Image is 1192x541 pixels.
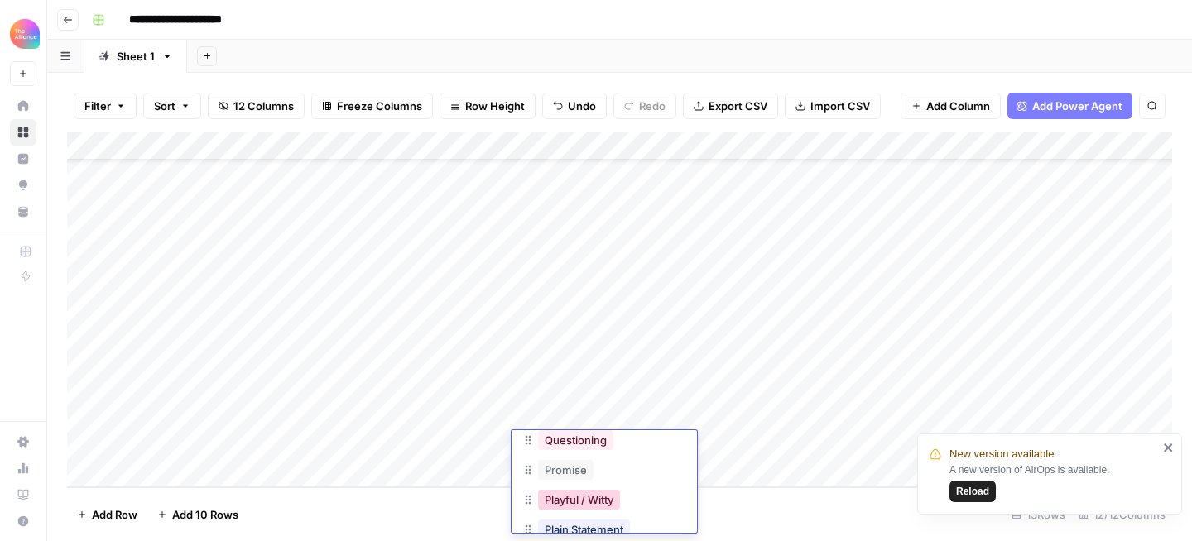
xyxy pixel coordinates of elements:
[1163,441,1175,454] button: close
[10,93,36,119] a: Home
[10,455,36,481] a: Usage
[1072,501,1172,528] div: 12/12 Columns
[538,460,594,480] button: Promise
[949,446,1054,462] span: New version available
[901,93,1001,119] button: Add Column
[172,506,238,523] span: Add 10 Rows
[683,93,778,119] button: Export CSV
[337,98,422,114] span: Freeze Columns
[1007,93,1132,119] button: Add Power Agent
[92,506,137,523] span: Add Row
[465,98,525,114] span: Row Height
[10,13,36,55] button: Workspace: Alliance
[810,98,870,114] span: Import CSV
[10,146,36,172] a: Insights
[74,93,137,119] button: Filter
[10,508,36,534] button: Help + Support
[67,501,147,528] button: Add Row
[956,484,989,499] span: Reload
[440,93,536,119] button: Row Height
[143,93,201,119] button: Sort
[233,98,294,114] span: 12 Columns
[521,486,687,516] div: Playful / Witty
[538,519,630,539] button: Plain Statement
[10,428,36,455] a: Settings
[613,93,676,119] button: Redo
[949,481,996,502] button: Reload
[10,119,36,146] a: Browse
[208,93,305,119] button: 12 Columns
[10,481,36,508] a: Learning Hub
[10,199,36,225] a: Your Data
[538,430,613,450] button: Questioning
[709,98,767,114] span: Export CSV
[785,93,881,119] button: Import CSV
[926,98,990,114] span: Add Column
[542,93,607,119] button: Undo
[521,427,687,457] div: Questioning
[84,40,187,73] a: Sheet 1
[521,457,687,486] div: Promise
[154,98,175,114] span: Sort
[1005,501,1072,528] div: 13 Rows
[84,98,111,114] span: Filter
[147,501,248,528] button: Add 10 Rows
[1032,98,1122,114] span: Add Power Agent
[949,462,1158,502] div: A new version of AirOps is available.
[639,98,666,114] span: Redo
[311,93,433,119] button: Freeze Columns
[538,490,620,510] button: Playful / Witty
[10,19,40,49] img: Alliance Logo
[568,98,596,114] span: Undo
[117,48,155,65] div: Sheet 1
[10,172,36,199] a: Opportunities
